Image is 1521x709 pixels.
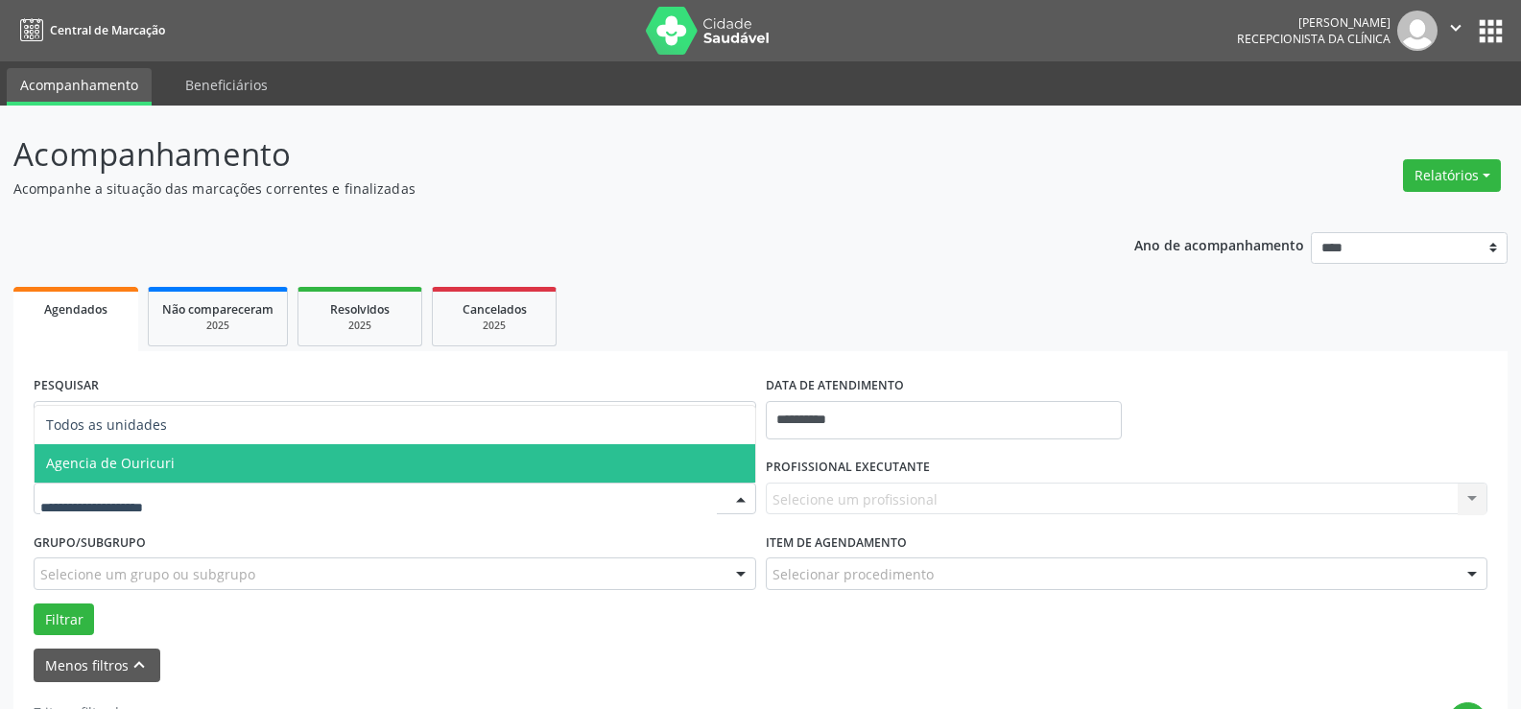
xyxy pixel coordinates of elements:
[7,68,152,106] a: Acompanhamento
[766,528,907,557] label: Item de agendamento
[162,319,273,333] div: 2025
[44,301,107,318] span: Agendados
[1445,17,1466,38] i: 
[1474,14,1508,48] button: apps
[129,654,150,675] i: keyboard_arrow_up
[46,454,175,472] span: Agencia de Ouricuri
[1438,11,1474,51] button: 
[40,564,255,584] span: Selecione um grupo ou subgrupo
[34,371,99,401] label: PESQUISAR
[1237,14,1390,31] div: [PERSON_NAME]
[34,649,160,682] button: Menos filtroskeyboard_arrow_up
[1397,11,1438,51] img: img
[34,528,146,557] label: Grupo/Subgrupo
[13,14,165,46] a: Central de Marcação
[1403,159,1501,192] button: Relatórios
[312,319,408,333] div: 2025
[172,68,281,102] a: Beneficiários
[13,130,1059,178] p: Acompanhamento
[463,301,527,318] span: Cancelados
[766,371,904,401] label: DATA DE ATENDIMENTO
[446,319,542,333] div: 2025
[330,301,390,318] span: Resolvidos
[1237,31,1390,47] span: Recepcionista da clínica
[766,453,930,483] label: PROFISSIONAL EXECUTANTE
[46,415,167,434] span: Todos as unidades
[13,178,1059,199] p: Acompanhe a situação das marcações correntes e finalizadas
[1134,232,1304,256] p: Ano de acompanhamento
[162,301,273,318] span: Não compareceram
[50,22,165,38] span: Central de Marcação
[34,603,94,636] button: Filtrar
[772,564,934,584] span: Selecionar procedimento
